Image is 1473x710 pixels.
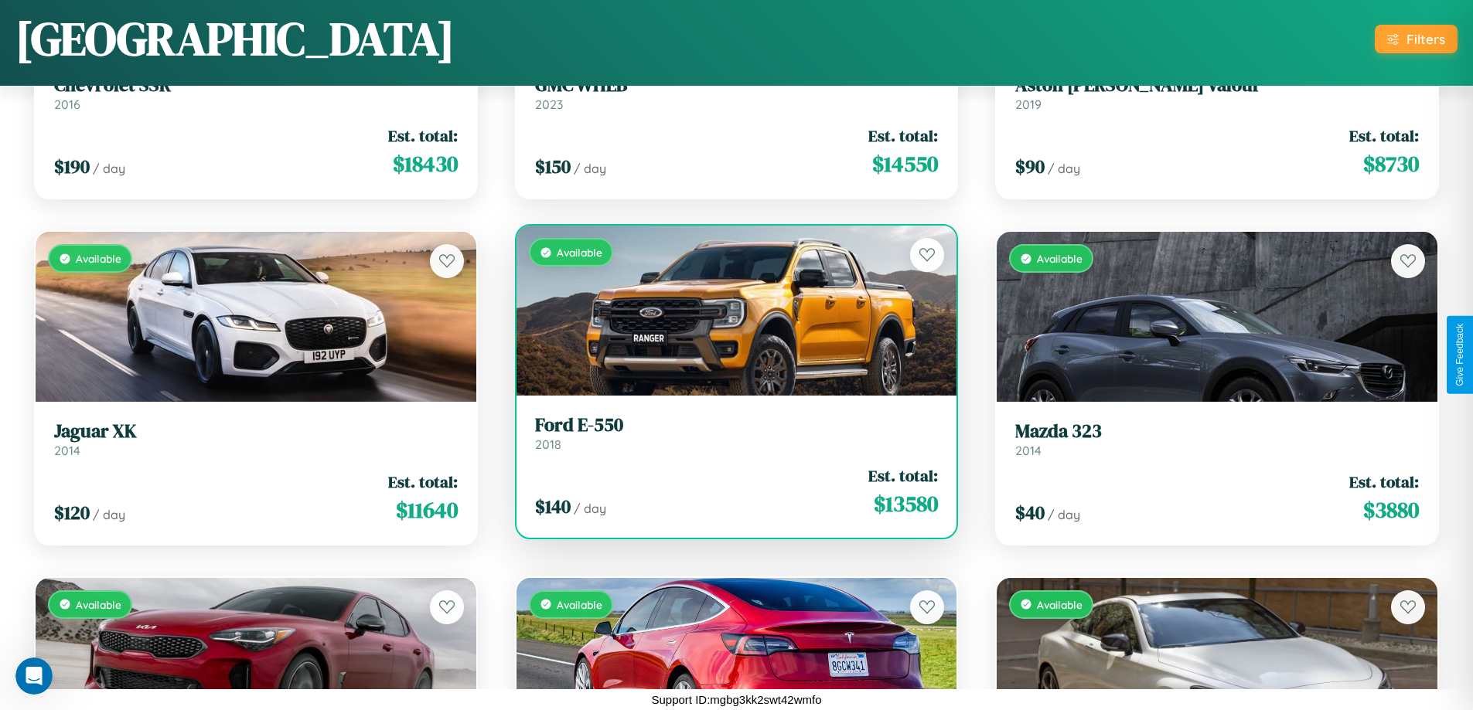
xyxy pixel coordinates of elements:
span: $ 14550 [872,148,938,179]
span: Est. total: [388,124,458,147]
button: Filters [1375,25,1458,53]
span: Available [1037,252,1083,265]
iframe: Intercom live chat [15,657,53,695]
span: Available [557,598,602,611]
span: Available [557,246,602,259]
h3: Chevrolet SSR [54,74,458,97]
span: Est. total: [868,464,938,487]
span: $ 150 [535,154,571,179]
a: Jaguar XK2014 [54,420,458,458]
span: / day [574,161,606,176]
span: 2014 [1015,443,1042,458]
span: 2023 [535,97,563,112]
span: $ 140 [535,494,571,519]
h1: [GEOGRAPHIC_DATA] [15,7,455,70]
span: / day [574,501,606,516]
span: Est. total: [1349,471,1419,493]
span: / day [1048,507,1080,522]
span: Est. total: [1349,124,1419,147]
span: 2016 [54,97,80,112]
span: 2014 [54,443,80,458]
h3: Mazda 323 [1015,420,1419,443]
h3: Ford E-550 [535,414,939,437]
h3: Aston [PERSON_NAME] Valour [1015,74,1419,97]
span: $ 120 [54,500,90,525]
span: $ 18430 [393,148,458,179]
span: $ 40 [1015,500,1045,525]
a: Chevrolet SSR2016 [54,74,458,112]
span: $ 8730 [1363,148,1419,179]
a: Ford E-5502018 [535,414,939,452]
span: Est. total: [388,471,458,493]
div: Give Feedback [1454,324,1465,386]
span: Available [76,598,121,611]
span: $ 11640 [396,494,458,525]
a: Aston [PERSON_NAME] Valour2019 [1015,74,1419,112]
h3: Jaguar XK [54,420,458,443]
span: $ 190 [54,154,90,179]
span: Available [76,252,121,265]
span: $ 3880 [1363,494,1419,525]
span: / day [93,161,125,176]
span: / day [1048,161,1080,176]
span: 2019 [1015,97,1042,112]
span: Est. total: [868,124,938,147]
span: Available [1037,598,1083,611]
p: Support ID: mgbg3kk2swt42wmfo [651,689,821,710]
span: / day [93,507,125,522]
div: Filters [1407,31,1445,47]
span: $ 13580 [874,488,938,519]
a: Mazda 3232014 [1015,420,1419,458]
a: GMC WHEB2023 [535,74,939,112]
span: 2018 [535,437,561,452]
h3: GMC WHEB [535,74,939,97]
span: $ 90 [1015,154,1045,179]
